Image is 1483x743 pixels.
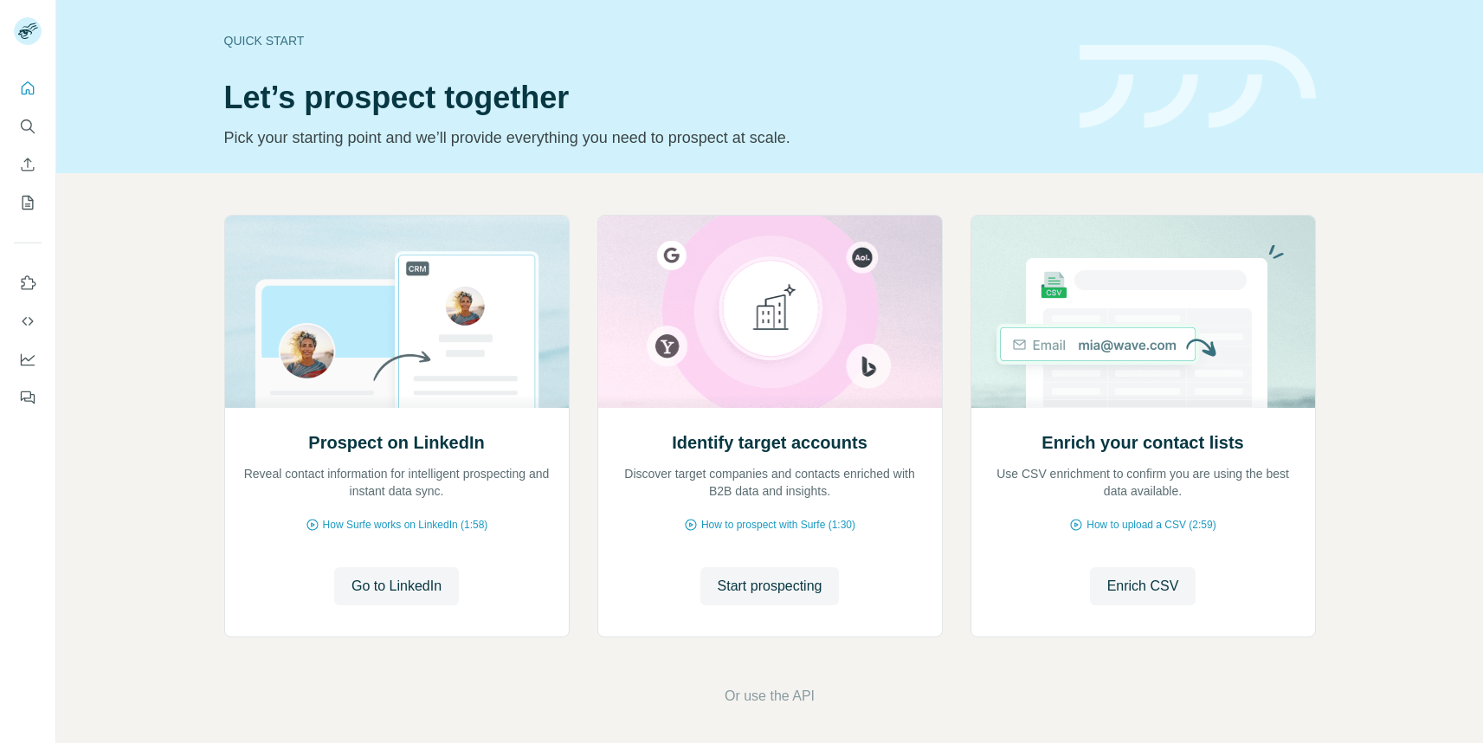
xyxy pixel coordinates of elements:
div: Quick start [224,32,1059,49]
p: Discover target companies and contacts enriched with B2B data and insights. [616,465,925,500]
button: Or use the API [725,686,815,707]
button: Use Surfe API [14,306,42,337]
button: Enrich CSV [14,149,42,180]
h2: Prospect on LinkedIn [308,430,484,455]
button: Use Surfe on LinkedIn [14,268,42,299]
h1: Let’s prospect together [224,81,1059,115]
span: How to upload a CSV (2:59) [1086,517,1215,533]
img: Prospect on LinkedIn [224,216,570,408]
p: Use CSV enrichment to confirm you are using the best data available. [989,465,1298,500]
button: Search [14,111,42,142]
button: Feedback [14,382,42,413]
button: Enrich CSV [1090,567,1196,605]
span: How to prospect with Surfe (1:30) [701,517,855,533]
span: Enrich CSV [1107,576,1179,597]
button: My lists [14,187,42,218]
span: How Surfe works on LinkedIn (1:58) [323,517,488,533]
h2: Enrich your contact lists [1041,430,1243,455]
button: Start prospecting [700,567,840,605]
img: Identify target accounts [597,216,943,408]
img: banner [1080,45,1316,129]
button: Dashboard [14,344,42,375]
h2: Identify target accounts [672,430,867,455]
span: Go to LinkedIn [351,576,442,597]
p: Reveal contact information for intelligent prospecting and instant data sync. [242,465,551,500]
button: Quick start [14,73,42,104]
span: Start prospecting [718,576,822,597]
button: Go to LinkedIn [334,567,459,605]
p: Pick your starting point and we’ll provide everything you need to prospect at scale. [224,126,1059,150]
img: Enrich your contact lists [970,216,1316,408]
